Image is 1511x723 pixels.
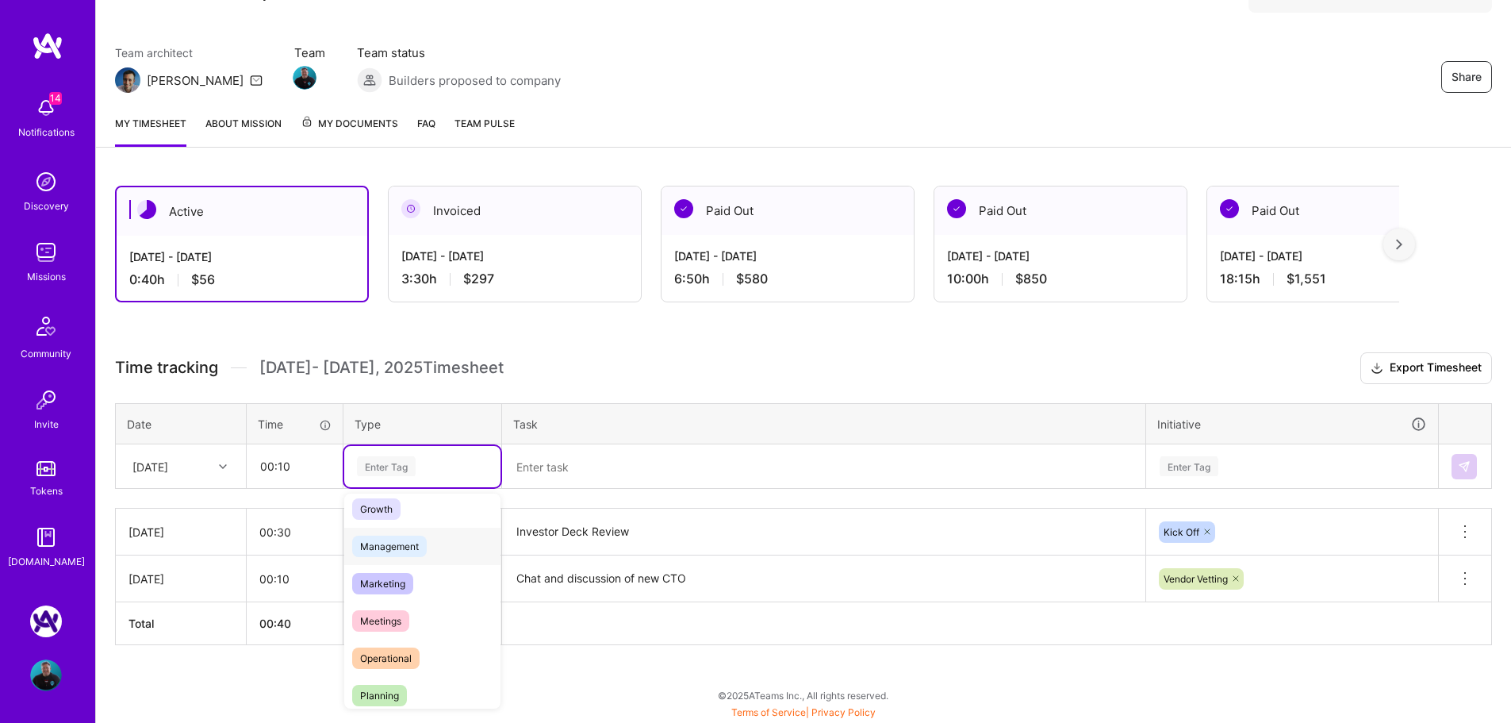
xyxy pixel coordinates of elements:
[30,166,62,198] img: discovery
[247,558,343,600] input: HH:MM
[115,358,218,378] span: Time tracking
[1220,271,1447,287] div: 18:15 h
[18,124,75,140] div: Notifications
[1441,61,1492,93] button: Share
[116,602,247,645] th: Total
[352,498,401,520] span: Growth
[947,248,1174,264] div: [DATE] - [DATE]
[389,72,561,89] span: Builders proposed to company
[32,32,63,60] img: logo
[504,510,1144,554] textarea: Investor Deck Review
[129,271,355,288] div: 0:40 h
[26,660,66,691] a: User Avatar
[389,187,641,235] div: Invoiced
[1458,460,1471,473] img: Submit
[247,602,343,645] th: 00:40
[36,461,56,476] img: tokens
[128,571,233,587] div: [DATE]
[1287,271,1326,287] span: $1,551
[294,44,325,61] span: Team
[454,117,515,129] span: Team Pulse
[1164,526,1199,538] span: Kick Off
[30,660,62,691] img: User Avatar
[30,384,62,416] img: Invite
[147,72,244,89] div: [PERSON_NAME]
[731,706,806,718] a: Terms of Service
[30,483,63,499] div: Tokens
[27,268,66,285] div: Missions
[401,248,628,264] div: [DATE] - [DATE]
[116,403,247,444] th: Date
[219,463,227,471] i: icon Chevron
[293,66,316,90] img: Team Member Avatar
[947,199,966,218] img: Paid Out
[27,307,65,345] img: Community
[352,610,409,632] span: Meetings
[1452,69,1482,85] span: Share
[294,64,315,91] a: Team Member Avatar
[49,92,62,105] span: 14
[1160,454,1218,479] div: Enter Tag
[352,648,420,669] span: Operational
[357,454,416,479] div: Enter Tag
[352,573,413,594] span: Marketing
[115,67,140,93] img: Team Architect
[247,445,342,487] input: HH:MM
[1207,187,1459,235] div: Paid Out
[1164,573,1228,585] span: Vendor Vetting
[301,115,398,147] a: My Documents
[662,187,914,235] div: Paid Out
[1220,199,1239,218] img: Paid Out
[115,115,186,147] a: My timesheet
[401,271,628,287] div: 3:30 h
[736,271,768,287] span: $580
[137,200,156,219] img: Active
[247,511,343,553] input: HH:MM
[30,237,62,268] img: teamwork
[454,115,515,147] a: Team Pulse
[132,458,168,475] div: [DATE]
[1360,352,1492,384] button: Export Timesheet
[357,67,382,93] img: Builders proposed to company
[1157,415,1427,433] div: Initiative
[504,557,1144,601] textarea: Chat and discussion of new CTO
[1015,271,1047,287] span: $850
[129,248,355,265] div: [DATE] - [DATE]
[205,115,282,147] a: About Mission
[934,187,1187,235] div: Paid Out
[731,706,876,718] span: |
[34,416,59,433] div: Invite
[30,92,62,124] img: bell
[95,675,1511,715] div: © 2025 ATeams Inc., All rights reserved.
[1396,239,1402,250] img: right
[30,521,62,553] img: guide book
[117,187,367,236] div: Active
[674,199,693,218] img: Paid Out
[259,358,504,378] span: [DATE] - [DATE] , 2025 Timesheet
[352,536,427,557] span: Management
[258,416,332,433] div: Time
[24,198,69,214] div: Discovery
[417,115,435,147] a: FAQ
[674,248,901,264] div: [DATE] - [DATE]
[26,606,66,637] a: Rent Parity: Team for leveling the playing field in the property management space
[674,271,901,287] div: 6:50 h
[128,524,233,540] div: [DATE]
[1371,360,1383,377] i: icon Download
[947,271,1174,287] div: 10:00 h
[191,271,215,288] span: $56
[352,685,407,706] span: Planning
[301,115,398,133] span: My Documents
[811,706,876,718] a: Privacy Policy
[401,199,420,218] img: Invoiced
[8,553,85,570] div: [DOMAIN_NAME]
[1220,248,1447,264] div: [DATE] - [DATE]
[115,44,263,61] span: Team architect
[30,606,62,637] img: Rent Parity: Team for leveling the playing field in the property management space
[21,345,71,362] div: Community
[250,74,263,87] i: icon Mail
[343,403,502,444] th: Type
[463,271,494,287] span: $297
[502,403,1146,444] th: Task
[357,44,561,61] span: Team status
